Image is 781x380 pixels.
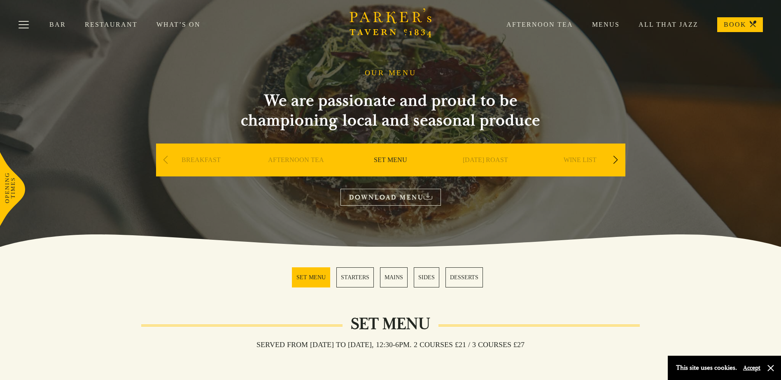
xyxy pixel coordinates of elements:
h3: Served from [DATE] to [DATE], 12:30-6pm. 2 COURSES £21 / 3 COURSES £27 [248,340,533,349]
button: Accept [743,364,760,372]
h2: We are passionate and proud to be championing local and seasonal produce [226,91,555,130]
div: Next slide [610,151,621,169]
a: BREAKFAST [182,156,221,189]
a: AFTERNOON TEA [268,156,324,189]
div: 4 / 9 [440,144,531,201]
div: 2 / 9 [251,144,341,201]
a: DOWNLOAD MENU [340,189,441,206]
div: Previous slide [160,151,171,169]
a: 3 / 5 [380,267,408,287]
a: WINE LIST [564,156,597,189]
a: 1 / 5 [292,267,330,287]
a: 4 / 5 [414,267,439,287]
a: 5 / 5 [445,267,483,287]
h1: OUR MENU [365,69,417,78]
a: [DATE] ROAST [463,156,508,189]
button: Close and accept [767,364,775,372]
div: 1 / 9 [156,144,247,201]
div: 3 / 9 [345,144,436,201]
div: 5 / 9 [535,144,625,201]
a: 2 / 5 [336,267,374,287]
p: This site uses cookies. [676,362,737,374]
h2: Set Menu [343,314,438,334]
a: SET MENU [374,156,407,189]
